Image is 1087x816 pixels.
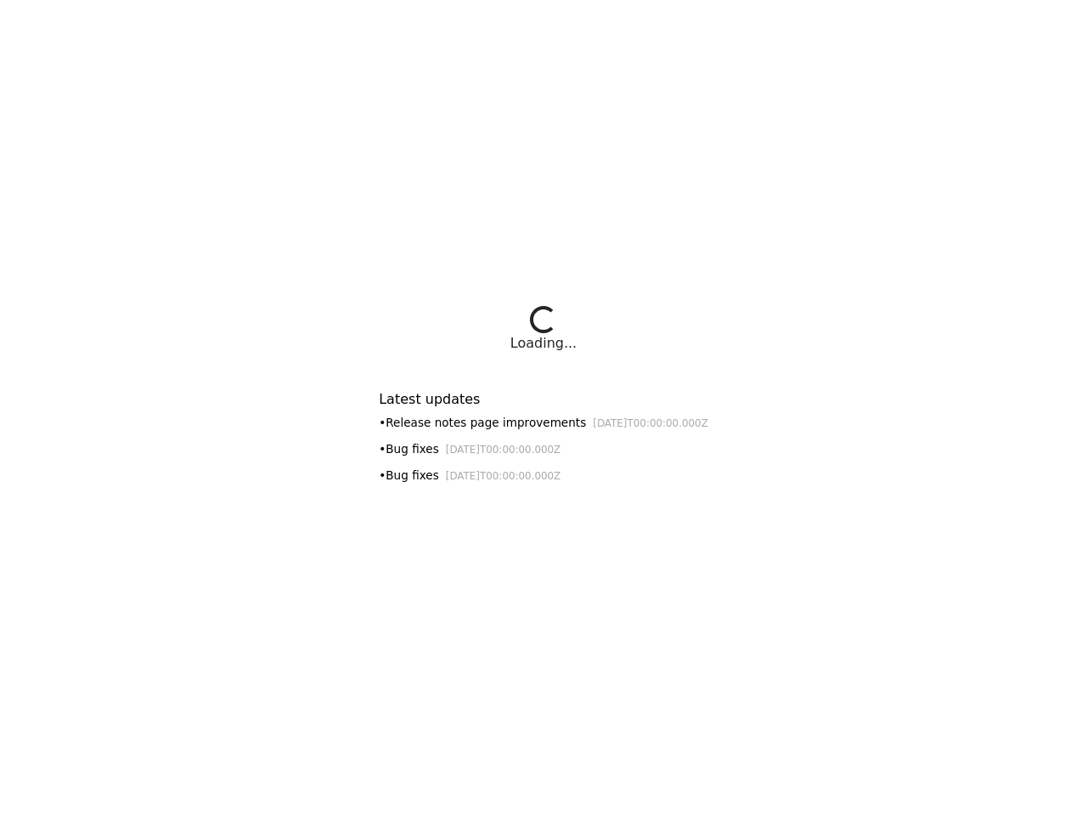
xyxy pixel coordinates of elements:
[446,470,561,482] small: [DATE]T00:00:00.000Z
[379,467,708,484] div: • Bug fixes
[379,414,708,432] div: • Release notes page improvements
[446,444,561,456] small: [DATE]T00:00:00.000Z
[379,391,708,407] h6: Latest updates
[593,417,708,429] small: [DATE]T00:00:00.000Z
[379,440,708,458] div: • Bug fixes
[510,333,577,354] div: Loading...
